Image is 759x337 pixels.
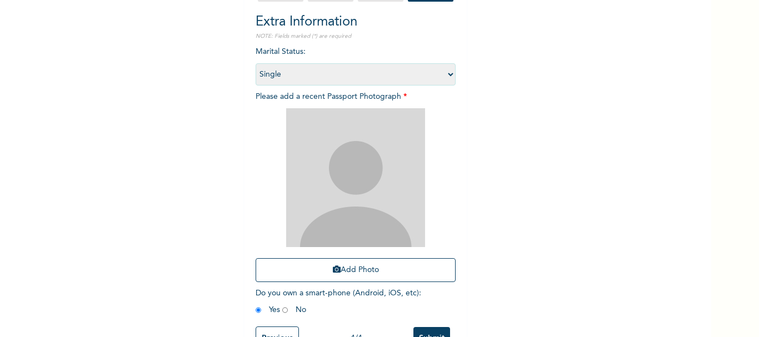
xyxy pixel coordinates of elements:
button: Add Photo [256,258,456,282]
span: Marital Status : [256,48,456,78]
h2: Extra Information [256,12,456,32]
p: NOTE: Fields marked (*) are required [256,32,456,41]
span: Please add a recent Passport Photograph [256,93,456,288]
span: Do you own a smart-phone (Android, iOS, etc) : Yes No [256,289,421,314]
img: Crop [286,108,425,247]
